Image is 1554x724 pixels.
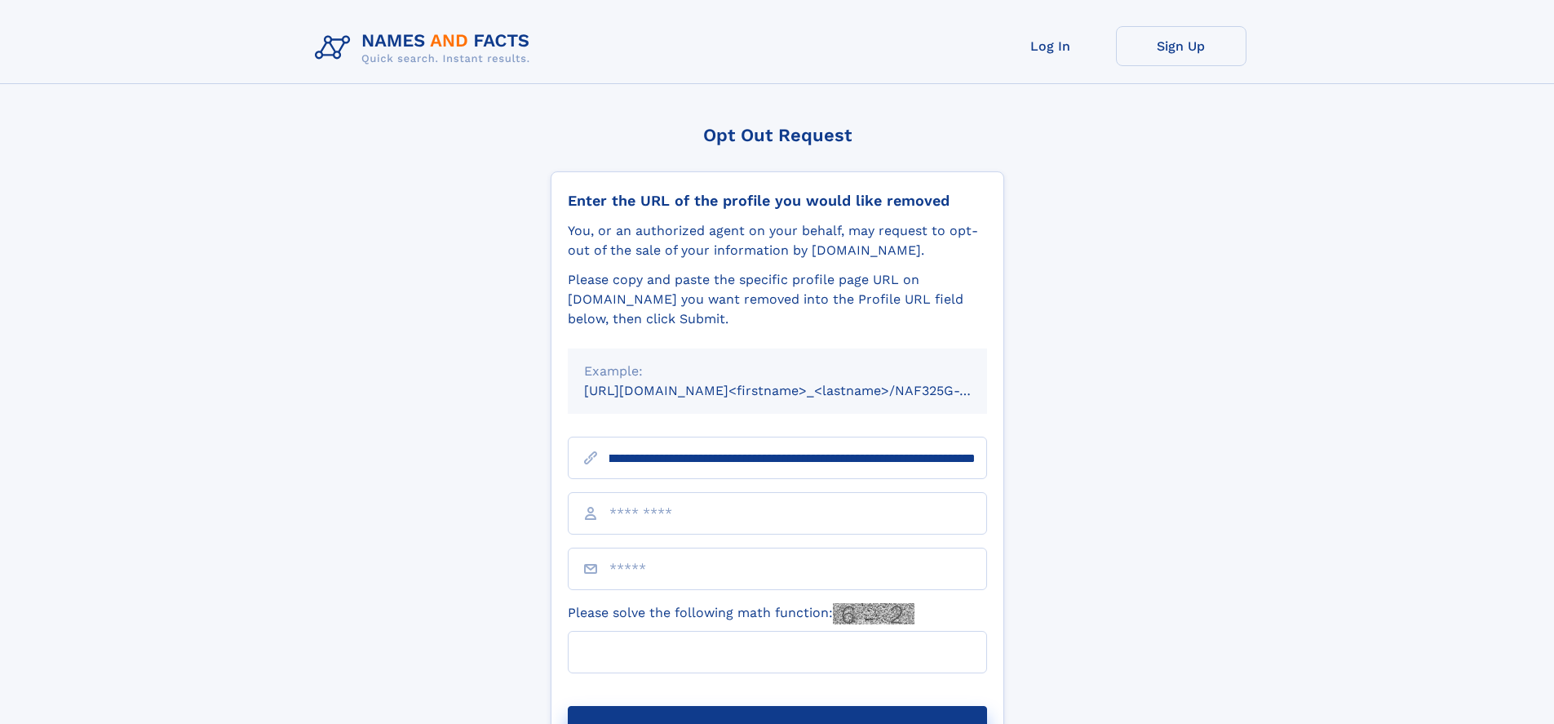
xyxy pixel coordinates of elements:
[568,270,987,329] div: Please copy and paste the specific profile page URL on [DOMAIN_NAME] you want removed into the Pr...
[568,221,987,260] div: You, or an authorized agent on your behalf, may request to opt-out of the sale of your informatio...
[985,26,1116,66] a: Log In
[568,192,987,210] div: Enter the URL of the profile you would like removed
[584,383,1018,398] small: [URL][DOMAIN_NAME]<firstname>_<lastname>/NAF325G-xxxxxxxx
[551,125,1004,145] div: Opt Out Request
[568,603,914,624] label: Please solve the following math function:
[308,26,543,70] img: Logo Names and Facts
[1116,26,1246,66] a: Sign Up
[584,362,971,381] div: Example:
